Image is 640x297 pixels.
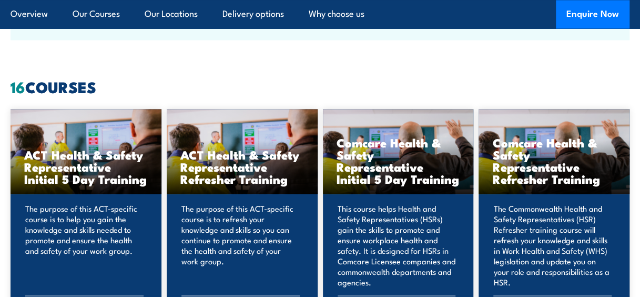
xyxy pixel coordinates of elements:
[25,203,144,287] p: The purpose of this ACT-specific course is to help you gain the knowledge and skills needed to pr...
[24,148,148,185] h3: ACT Health & Safety Representative Initial 5 Day Training
[493,203,612,287] p: The Commonwealth Health and Safety Representatives (HSR) Refresher training course will refresh y...
[338,203,456,287] p: This course helps Health and Safety Representatives (HSRs) gain the skills to promote and ensure ...
[181,203,300,287] p: The purpose of this ACT-specific course is to refresh your knowledge and skills so you can contin...
[492,136,616,185] h3: Comcare Health & Safety Representative Refresher Training
[11,75,25,98] strong: 16
[337,136,460,185] h3: Comcare Health & Safety Representative Initial 5 Day Training
[11,80,629,94] h2: COURSES
[180,148,304,185] h3: ACT Health & Safety Representative Refresher Training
